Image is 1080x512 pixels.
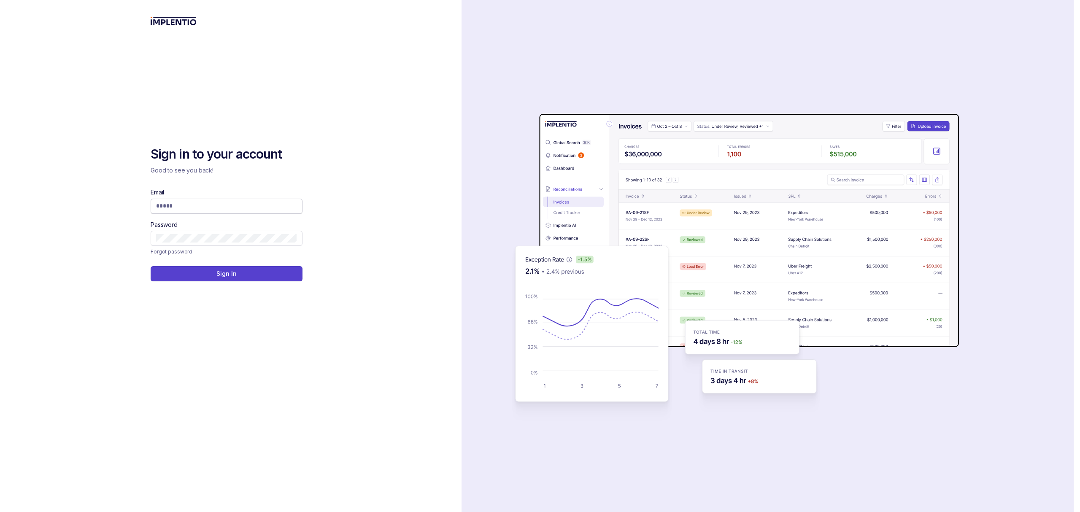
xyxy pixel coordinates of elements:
a: Link Forgot password [151,248,192,256]
img: signin-background.svg [485,87,962,425]
button: Sign In [151,266,302,281]
p: Forgot password [151,248,192,256]
h2: Sign in to your account [151,146,302,163]
p: Good to see you back! [151,166,302,175]
p: Sign In [216,269,236,278]
img: logo [151,17,197,25]
label: Password [151,221,178,229]
label: Email [151,188,164,197]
